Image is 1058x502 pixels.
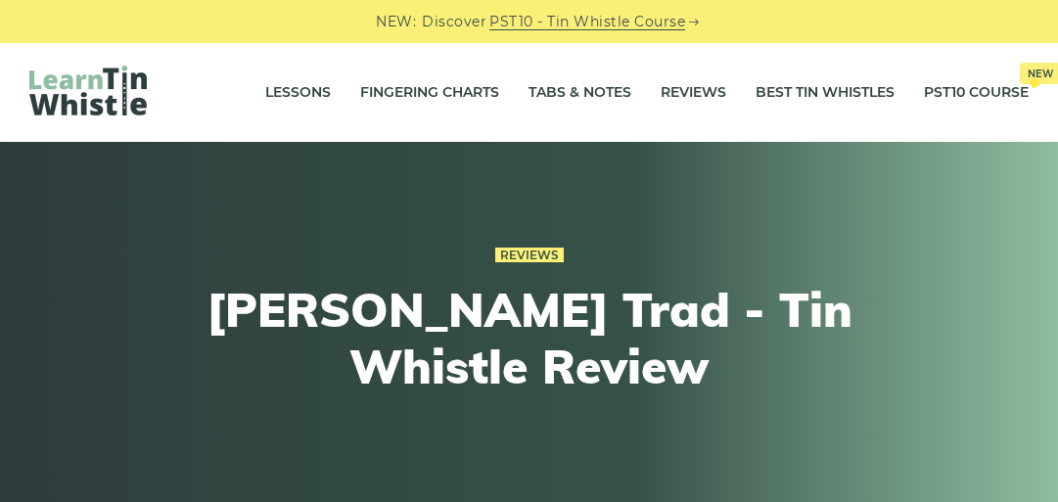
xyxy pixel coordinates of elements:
a: Fingering Charts [360,68,499,117]
a: Best Tin Whistles [756,68,895,117]
a: Lessons [265,68,331,117]
a: Tabs & Notes [529,68,631,117]
a: PST10 CourseNew [924,68,1029,117]
h1: [PERSON_NAME] Trad - Tin Whistle Review [169,282,890,394]
a: Reviews [661,68,726,117]
a: Reviews [495,248,564,263]
img: LearnTinWhistle.com [29,66,147,115]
